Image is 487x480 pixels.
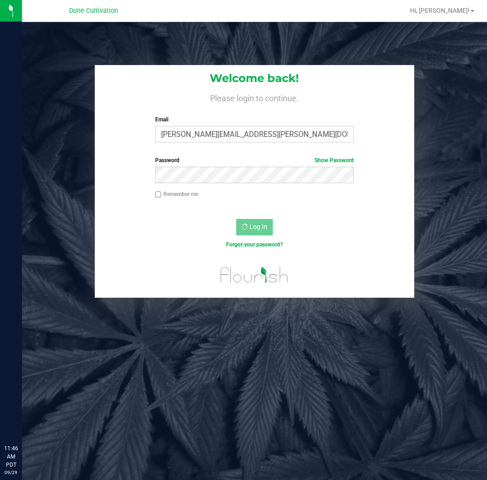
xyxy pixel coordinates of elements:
[314,157,354,164] a: Show Password
[215,258,294,291] img: flourish_logo.svg
[4,444,18,469] p: 11:46 AM PDT
[69,7,118,15] span: Dune Cultivation
[410,7,470,14] span: Hi, [PERSON_NAME]!
[155,115,354,124] label: Email
[155,157,179,164] span: Password
[4,469,18,476] p: 09/29
[155,190,198,198] label: Remember me
[155,191,162,198] input: Remember me
[249,223,267,230] span: Log In
[95,72,414,84] h1: Welcome back!
[236,219,273,235] button: Log In
[95,92,414,103] h4: Please login to continue.
[226,241,283,248] a: Forgot your password?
